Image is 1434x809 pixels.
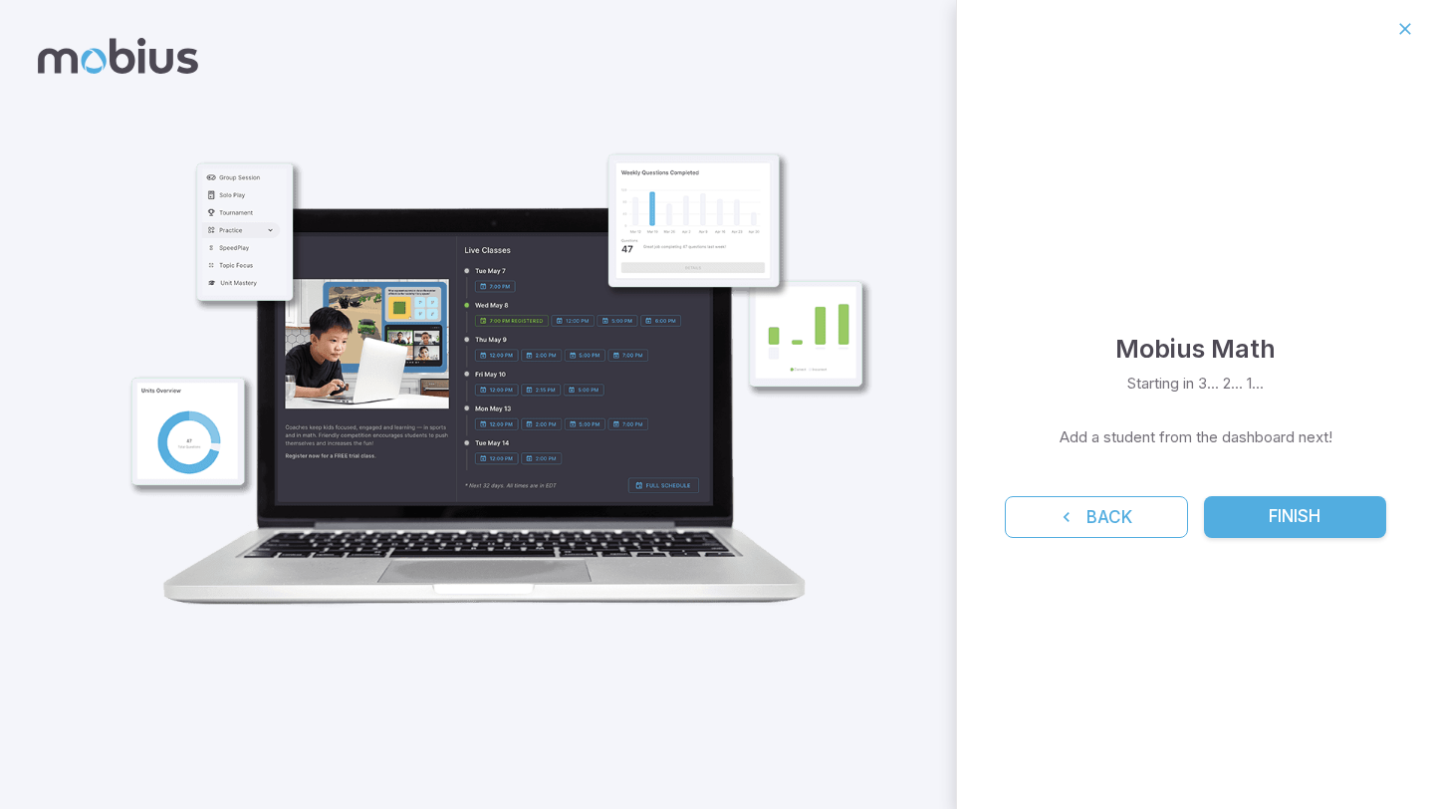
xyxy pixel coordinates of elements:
[91,133,897,671] img: parent_6-illustration
[1005,496,1188,538] button: Back
[1115,329,1276,369] h4: Mobius Math
[1127,373,1264,395] p: Starting in 3... 2... 1...
[1060,426,1332,448] p: Add a student from the dashboard next!
[1204,496,1387,538] button: Finish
